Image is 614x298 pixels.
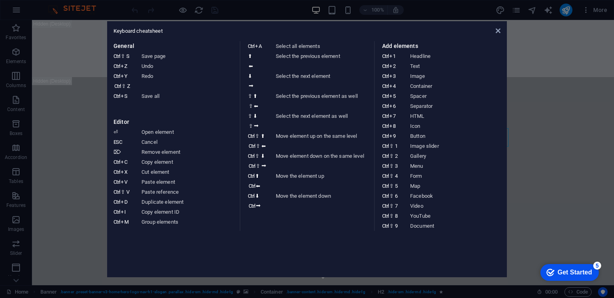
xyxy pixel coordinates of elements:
[382,143,389,149] i: Ctrl
[248,53,252,59] i: ⬆
[249,163,255,169] i: Ctrl
[389,163,394,169] i: ⇧
[389,153,394,159] i: ⇧
[395,173,397,179] i: 4
[114,149,121,155] i: ⌦
[382,223,389,229] i: Ctrl
[389,203,394,209] i: ⇧
[142,71,236,91] dd: Redo
[389,113,395,119] i: 7
[121,179,127,185] i: V
[114,63,120,69] i: Ctrl
[114,53,120,59] i: Ctrl
[382,73,389,79] i: Ctrl
[276,131,370,151] dd: Move element up on the same level
[253,113,257,119] i: ⬇
[382,83,389,89] i: Ctrl
[248,133,254,139] i: Ctrl
[256,143,260,149] i: ⇧
[255,133,259,139] i: ⇧
[114,169,120,175] i: Ctrl
[122,83,126,89] i: ⇧
[255,173,259,179] i: ⬆
[255,43,261,49] i: A
[382,53,389,59] i: Ctrl
[276,151,370,171] dd: Move element down on the same level
[382,193,389,199] i: Ctrl
[389,213,394,219] i: ⇧
[410,211,504,221] dd: YouTube
[410,111,504,121] dd: HTML
[276,171,370,191] dd: Move the element up
[114,83,121,89] i: Ctrl
[249,203,255,209] i: Ctrl
[395,203,397,209] i: 7
[389,53,395,59] i: 1
[142,177,236,187] dd: Paste element
[256,183,260,189] i: ⬅
[114,41,232,51] h3: General
[249,103,253,109] i: ⇧
[382,41,500,51] h3: Add elements
[142,51,236,61] dd: Save page
[382,133,389,139] i: Ctrl
[389,223,394,229] i: ⇧
[389,143,394,149] i: ⇧
[24,9,58,16] div: Get Started
[410,131,504,141] dd: Button
[395,153,397,159] i: 2
[253,93,257,99] i: ⬆
[389,83,395,89] i: 4
[114,139,122,145] i: ESC
[389,93,395,99] i: 5
[389,103,395,109] i: 6
[142,127,236,137] dd: Open element
[276,191,370,211] dd: Move the element down
[127,83,130,89] i: Z
[261,153,265,159] i: ⬇
[410,51,504,61] dd: Headline
[395,163,397,169] i: 3
[389,173,394,179] i: ⇧
[121,159,127,165] i: C
[6,4,65,21] div: Get Started 5 items remaining, 0% complete
[121,209,126,215] i: I
[410,221,504,231] dd: Document
[126,53,129,59] i: S
[256,163,260,169] i: ⇧
[410,161,504,171] dd: Menu
[410,141,504,151] dd: Image slider
[276,91,370,111] dd: Select the previous element as well
[59,2,67,10] div: 5
[389,183,394,189] i: ⇧
[382,123,389,129] i: Ctrl
[382,203,389,209] i: Ctrl
[142,217,236,227] dd: Group elements
[248,173,254,179] i: Ctrl
[249,123,253,129] i: ⇧
[395,183,397,189] i: 5
[389,73,395,79] i: 3
[395,193,397,199] i: 6
[382,153,389,159] i: Ctrl
[382,113,389,119] i: Ctrl
[254,103,258,109] i: ⬅
[142,167,236,177] dd: Cut element
[255,153,259,159] i: ⇧
[254,123,259,129] i: ⮕
[395,143,397,149] i: 1
[121,73,127,79] i: Y
[114,73,120,79] i: Ctrl
[142,187,236,197] dd: Paste reference
[256,203,261,209] i: ⮕
[410,91,504,101] dd: Spacer
[410,181,504,191] dd: Map
[261,133,265,139] i: ⬆
[121,53,125,59] i: ⇧
[276,111,370,131] dd: Select the next element as well
[142,61,236,71] dd: Undo
[276,71,370,91] dd: Select the next element
[410,101,504,111] dd: Separator
[114,209,120,215] i: Ctrl
[114,179,120,185] i: Ctrl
